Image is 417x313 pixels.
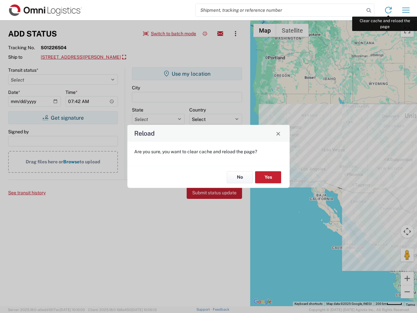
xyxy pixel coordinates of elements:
[274,129,283,138] button: Close
[255,171,281,183] button: Yes
[195,4,364,16] input: Shipment, tracking or reference number
[134,129,155,138] h4: Reload
[134,149,283,155] p: Are you sure, you want to clear cache and reload the page?
[227,171,253,183] button: No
